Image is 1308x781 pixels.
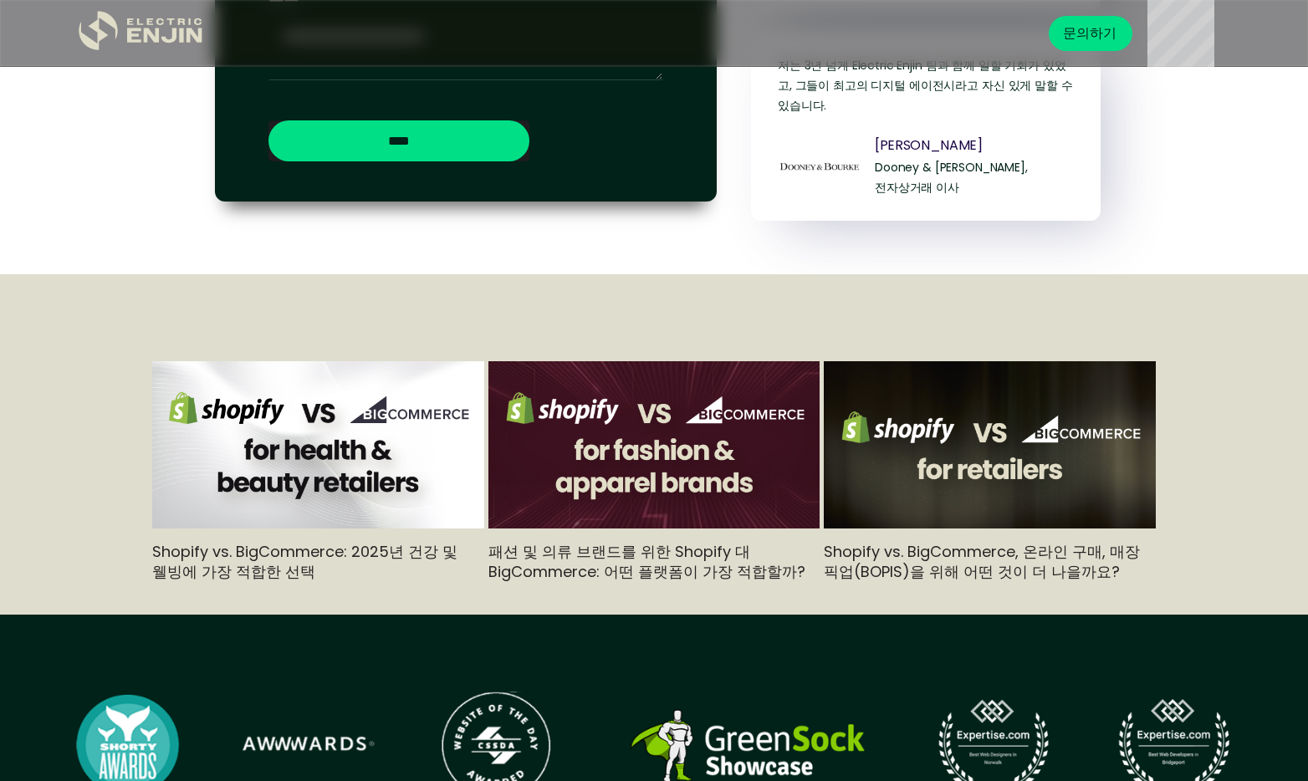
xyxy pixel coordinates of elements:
[152,541,457,581] font: Shopify vs. BigCommerce: 2025년 건강 및 웰빙에 가장 적합한 선택
[824,361,1156,581] a: Shopify vs. BigCommerce, 온라인 구매, 매장 픽업(BOPIS)을 위해 어떤 것이 더 나을까요?
[152,361,484,581] a: Shopify vs. BigCommerce: 2025년 건강 및 웰빙에 가장 적합한 선택
[824,541,1140,581] font: Shopify vs. BigCommerce, 온라인 구매, 매장 픽업(BOPIS)을 위해 어떤 것이 더 나을까요?
[875,159,1028,176] font: Dooney & [PERSON_NAME],
[79,11,204,57] a: 집
[1063,23,1116,43] font: 문의하기
[488,361,820,581] a: 패션 및 의류 브랜드를 위한 Shopify 대 BigCommerce: 어떤 플랫폼이 가장 적합할까?
[875,135,983,155] font: [PERSON_NAME]
[778,57,1073,114] font: 저는 3년 넘게 Electric Enjin 팀과 함께 일할 기회가 있었고, 그들이 최고의 디지털 에이전시라고 자신 있게 말할 수 있습니다.
[1049,16,1132,51] a: 문의하기
[875,179,959,196] font: 전자상거래 이사
[488,541,805,581] font: 패션 및 의류 브랜드를 위한 Shopify 대 BigCommerce: 어떤 플랫폼이 가장 적합할까?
